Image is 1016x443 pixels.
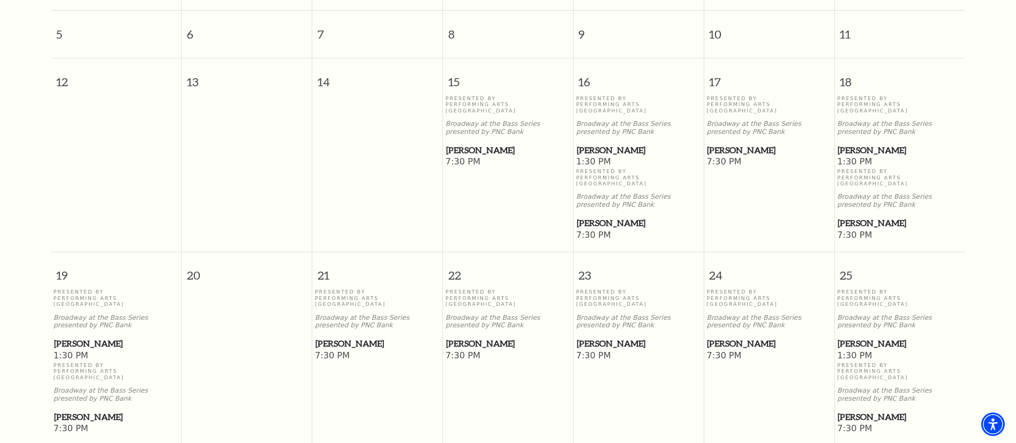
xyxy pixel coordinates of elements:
span: 7:30 PM [54,423,179,435]
span: [PERSON_NAME] [838,410,962,424]
p: Broadway at the Bass Series presented by PNC Bank [315,314,440,330]
p: Presented By Performing Arts [GEOGRAPHIC_DATA] [837,168,962,186]
p: Presented By Performing Arts [GEOGRAPHIC_DATA] [315,289,440,307]
span: 8 [443,11,573,48]
p: Broadway at the Bass Series presented by PNC Bank [446,314,570,330]
span: [PERSON_NAME] [577,216,701,230]
p: Broadway at the Bass Series presented by PNC Bank [837,120,962,136]
p: Broadway at the Bass Series presented by PNC Bank [54,314,179,330]
span: 21 [312,252,442,289]
p: Broadway at the Bass Series presented by PNC Bank [706,120,831,136]
span: 17 [704,58,834,95]
p: Presented By Performing Arts [GEOGRAPHIC_DATA] [446,95,570,114]
span: 25 [835,252,965,289]
p: Broadway at the Bass Series presented by PNC Bank [446,120,570,136]
span: 15 [443,58,573,95]
span: [PERSON_NAME] [838,337,962,350]
p: Presented By Performing Arts [GEOGRAPHIC_DATA] [706,289,831,307]
span: [PERSON_NAME] [707,337,831,350]
span: 1:30 PM [837,156,962,168]
p: Presented By Performing Arts [GEOGRAPHIC_DATA] [706,95,831,114]
p: Presented By Performing Arts [GEOGRAPHIC_DATA] [54,289,179,307]
p: Presented By Performing Arts [GEOGRAPHIC_DATA] [576,168,701,186]
span: [PERSON_NAME] [54,410,178,424]
span: 7:30 PM [446,156,570,168]
span: 20 [182,252,312,289]
div: Accessibility Menu [981,412,1005,436]
p: Presented By Performing Arts [GEOGRAPHIC_DATA] [446,289,570,307]
p: Presented By Performing Arts [GEOGRAPHIC_DATA] [54,362,179,380]
span: 7 [312,11,442,48]
span: 11 [835,11,965,48]
p: Broadway at the Bass Series presented by PNC Bank [837,314,962,330]
span: 7:30 PM [837,423,962,435]
span: [PERSON_NAME] [446,144,570,157]
p: Broadway at the Bass Series presented by PNC Bank [54,387,179,403]
p: Broadway at the Bass Series presented by PNC Bank [706,314,831,330]
span: 1:30 PM [576,156,701,168]
span: 5 [51,11,181,48]
span: [PERSON_NAME] [315,337,439,350]
p: Presented By Performing Arts [GEOGRAPHIC_DATA] [837,362,962,380]
span: [PERSON_NAME] [577,337,701,350]
span: [PERSON_NAME] [838,144,962,157]
span: 1:30 PM [837,350,962,362]
p: Broadway at the Bass Series presented by PNC Bank [837,193,962,209]
span: [PERSON_NAME] [446,337,570,350]
p: Broadway at the Bass Series presented by PNC Bank [576,120,701,136]
span: 7:30 PM [315,350,440,362]
span: 7:30 PM [576,230,701,242]
span: 19 [51,252,181,289]
p: Presented By Performing Arts [GEOGRAPHIC_DATA] [837,289,962,307]
span: 9 [574,11,704,48]
span: 12 [51,58,181,95]
span: 24 [704,252,834,289]
span: 14 [312,58,442,95]
span: [PERSON_NAME] [577,144,701,157]
span: 7:30 PM [837,230,962,242]
span: 18 [835,58,965,95]
span: 1:30 PM [54,350,179,362]
p: Presented By Performing Arts [GEOGRAPHIC_DATA] [837,95,962,114]
p: Broadway at the Bass Series presented by PNC Bank [837,387,962,403]
span: 22 [443,252,573,289]
p: Broadway at the Bass Series presented by PNC Bank [576,193,701,209]
p: Presented By Performing Arts [GEOGRAPHIC_DATA] [576,289,701,307]
p: Presented By Performing Arts [GEOGRAPHIC_DATA] [576,95,701,114]
span: [PERSON_NAME] [54,337,178,350]
span: 6 [182,11,312,48]
span: 7:30 PM [706,156,831,168]
span: 10 [704,11,834,48]
span: 7:30 PM [576,350,701,362]
span: 13 [182,58,312,95]
span: [PERSON_NAME] [707,144,831,157]
span: 7:30 PM [446,350,570,362]
span: 7:30 PM [706,350,831,362]
span: 16 [574,58,704,95]
span: 23 [574,252,704,289]
p: Broadway at the Bass Series presented by PNC Bank [576,314,701,330]
span: [PERSON_NAME] [838,216,962,230]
